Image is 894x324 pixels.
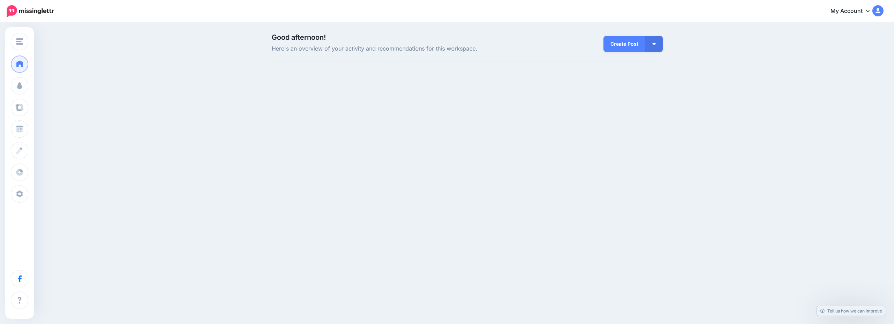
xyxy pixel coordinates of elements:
[272,44,529,53] span: Here's an overview of your activity and recommendations for this workspace.
[823,3,884,20] a: My Account
[7,5,54,17] img: Missinglettr
[817,306,886,316] a: Tell us how we can improve
[272,33,326,42] span: Good afternoon!
[16,38,23,45] img: menu.png
[652,43,656,45] img: arrow-down-white.png
[603,36,645,52] a: Create Post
